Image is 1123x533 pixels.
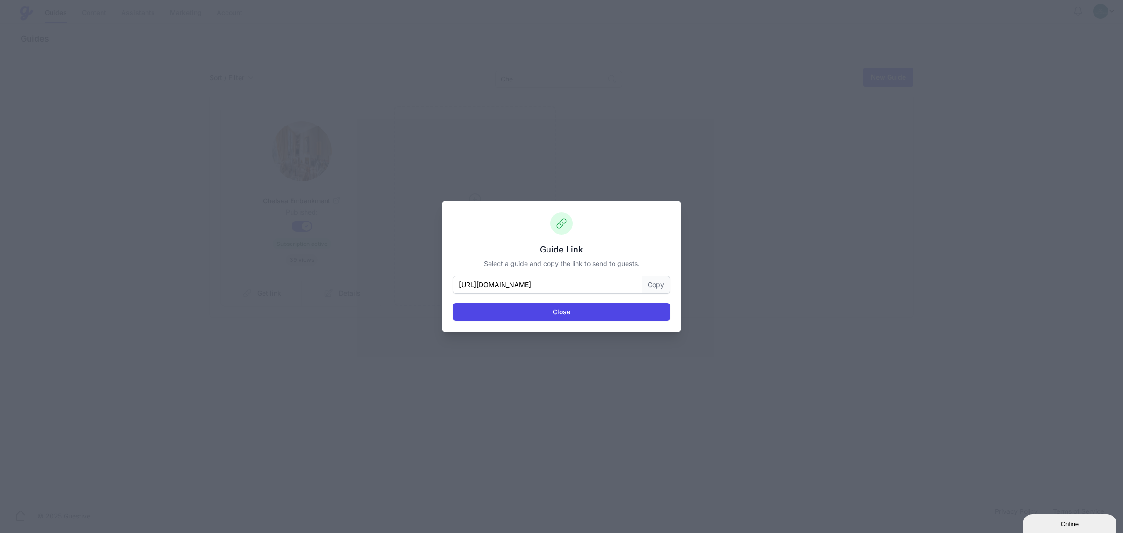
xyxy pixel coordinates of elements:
button: Close [453,303,670,321]
p: Select a guide and copy the link to send to guests. [453,259,670,268]
iframe: chat widget [1023,512,1118,533]
h3: Guide Link [453,244,670,255]
button: Copy [642,276,670,294]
